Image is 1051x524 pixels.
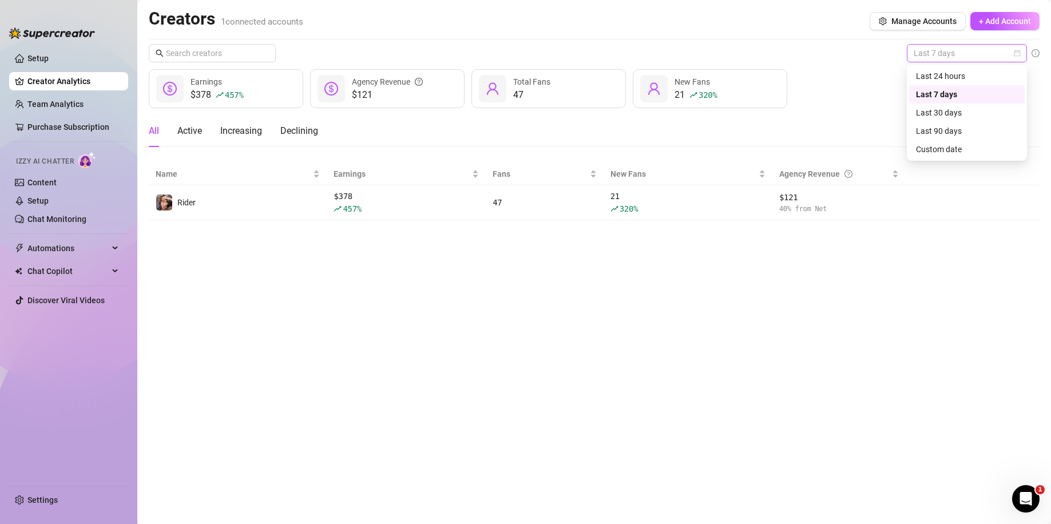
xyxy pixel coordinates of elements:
[166,47,260,59] input: Search creators
[870,12,966,30] button: Manage Accounts
[156,194,172,211] img: Rider
[486,163,603,185] th: Fans
[610,205,618,213] span: rise
[334,168,470,180] span: Earnings
[513,77,550,86] span: Total Fans
[149,124,159,138] div: All
[689,91,697,99] span: rise
[27,239,109,257] span: Automations
[216,91,224,99] span: rise
[327,163,486,185] th: Earnings
[1032,49,1040,57] span: info-circle
[916,70,1018,82] div: Last 24 hours
[15,267,22,275] img: Chat Copilot
[191,77,222,86] span: Earnings
[177,124,202,138] div: Active
[221,17,303,27] span: 1 connected accounts
[149,8,303,30] h2: Creators
[916,143,1018,156] div: Custom date
[27,54,49,63] a: Setup
[27,100,84,109] a: Team Analytics
[1036,485,1045,494] span: 1
[914,45,1020,62] span: Last 7 days
[27,178,57,187] a: Content
[779,204,899,215] span: 40 % from Net
[779,191,899,204] span: $ 121
[909,85,1025,104] div: Last 7 days
[149,163,327,185] th: Name
[352,88,423,102] span: $121
[280,124,318,138] div: Declining
[1012,485,1040,513] iframe: Intercom live chat
[27,262,109,280] span: Chat Copilot
[699,90,717,100] span: 320 %
[675,77,710,86] span: New Fans
[493,168,587,180] span: Fans
[879,17,887,25] span: setting
[620,204,638,213] span: 320 %
[334,190,479,215] div: $ 378
[604,163,772,185] th: New Fans
[27,122,109,132] a: Purchase Subscription
[27,296,105,305] a: Discover Viral Videos
[220,124,262,138] div: Increasing
[486,82,499,96] span: user
[9,27,95,39] img: logo-BBDzfeDw.svg
[415,76,423,88] span: question-circle
[513,88,550,102] div: 47
[156,168,311,180] span: Name
[27,196,49,205] a: Setup
[916,88,1018,101] div: Last 7 days
[909,140,1025,158] div: Custom date
[493,196,596,209] div: 47
[156,49,164,57] span: search
[324,82,338,96] span: dollar-circle
[610,190,766,215] div: 21
[334,205,342,213] span: rise
[844,168,852,180] span: question-circle
[27,495,58,505] a: Settings
[675,88,717,102] div: 21
[970,12,1040,30] button: + Add Account
[779,168,890,180] div: Agency Revenue
[163,82,177,96] span: dollar-circle
[909,104,1025,122] div: Last 30 days
[916,106,1018,119] div: Last 30 days
[1014,50,1021,57] span: calendar
[916,125,1018,137] div: Last 90 days
[27,72,119,90] a: Creator Analytics
[647,82,661,96] span: user
[177,198,196,207] span: Rider
[191,88,244,102] div: $378
[343,204,362,213] span: 457 %
[909,67,1025,85] div: Last 24 hours
[15,244,24,253] span: thunderbolt
[891,17,957,26] span: Manage Accounts
[610,168,756,180] span: New Fans
[225,90,244,100] span: 457 %
[27,215,86,224] a: Chat Monitoring
[16,156,74,167] span: Izzy AI Chatter
[979,17,1031,26] span: + Add Account
[78,152,96,168] img: AI Chatter
[909,122,1025,140] div: Last 90 days
[352,76,423,88] div: Agency Revenue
